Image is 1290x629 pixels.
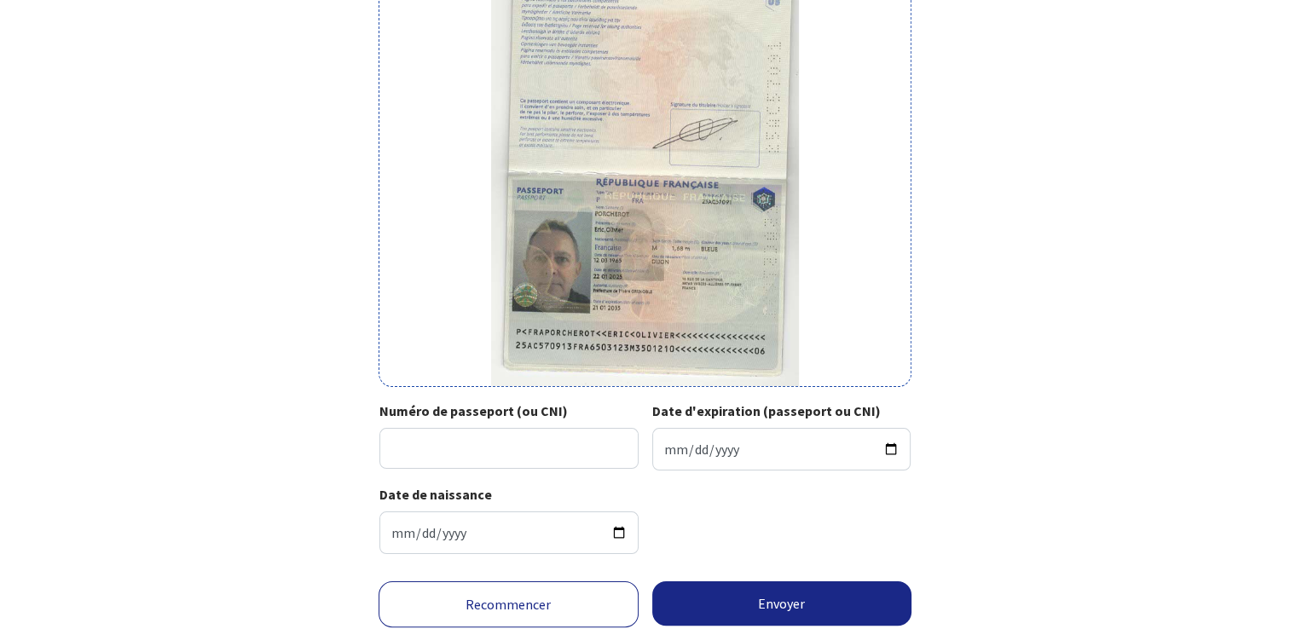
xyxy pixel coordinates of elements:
[379,581,639,627] a: Recommencer
[652,402,881,419] strong: Date d'expiration (passeport ou CNI)
[652,581,912,626] button: Envoyer
[379,402,568,419] strong: Numéro de passeport (ou CNI)
[379,486,492,503] strong: Date de naissance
